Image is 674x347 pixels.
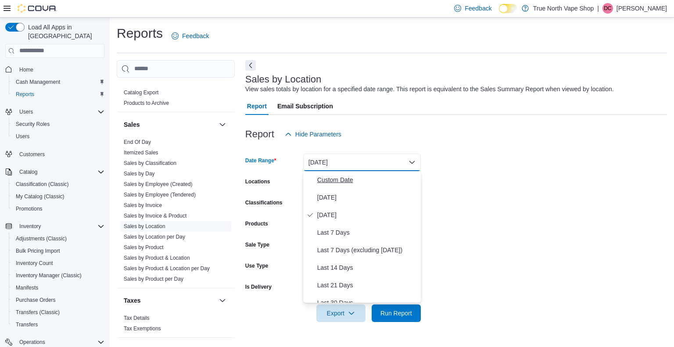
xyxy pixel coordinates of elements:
span: Transfers (Classic) [16,309,60,316]
button: Run Report [372,304,421,322]
button: Home [2,63,108,76]
span: Feedback [465,4,491,13]
button: Reports [9,88,108,100]
span: Feedback [182,32,209,40]
span: Security Roles [12,119,104,129]
div: Products [117,87,235,112]
a: Inventory Manager (Classic) [12,270,85,281]
span: Classification (Classic) [12,179,104,190]
button: Taxes [217,295,228,306]
span: Last 21 Days [317,280,417,290]
span: Report [247,97,267,115]
button: Classification (Classic) [9,178,108,190]
button: Transfers [9,318,108,331]
a: Sales by Product per Day [124,276,183,282]
button: Inventory Manager (Classic) [9,269,108,282]
a: Bulk Pricing Import [12,246,64,256]
button: Next [245,60,256,71]
span: Tax Details [124,315,150,322]
span: Itemized Sales [124,149,158,156]
span: Last 7 Days [317,227,417,238]
span: Email Subscription [277,97,333,115]
span: Sales by Classification [124,160,176,167]
span: Tax Exemptions [124,325,161,332]
label: Use Type [245,262,268,269]
span: Purchase Orders [12,295,104,305]
span: Promotions [12,204,104,214]
button: Purchase Orders [9,294,108,306]
a: Sales by Invoice & Product [124,213,186,219]
span: Cash Management [16,79,60,86]
button: Manifests [9,282,108,294]
span: Sales by Product & Location per Day [124,265,210,272]
a: Sales by Location [124,223,165,229]
span: Custom Date [317,175,417,185]
label: Is Delivery [245,283,272,290]
button: Sales [124,120,215,129]
span: Run Report [380,309,412,318]
button: Promotions [9,203,108,215]
span: Users [19,108,33,115]
span: Transfers (Classic) [12,307,104,318]
span: Users [16,107,104,117]
span: Home [16,64,104,75]
span: Inventory Count [12,258,104,268]
span: Home [19,66,33,73]
button: Export [316,304,366,322]
span: Users [12,131,104,142]
button: Products [217,70,228,80]
span: Cash Management [12,77,104,87]
a: Cash Management [12,77,64,87]
span: Last 7 Days (excluding [DATE]) [317,245,417,255]
a: Users [12,131,33,142]
button: Transfers (Classic) [9,306,108,318]
a: Transfers (Classic) [12,307,63,318]
span: Hide Parameters [295,130,341,139]
span: Transfers [12,319,104,330]
span: Sales by Product [124,244,164,251]
span: Sales by Product & Location [124,254,190,261]
span: Operations [19,339,45,346]
p: [PERSON_NAME] [617,3,667,14]
a: Home [16,64,37,75]
button: Inventory [2,220,108,233]
span: Customers [16,149,104,160]
span: Inventory [16,221,104,232]
span: Reports [16,91,34,98]
button: Hide Parameters [281,125,345,143]
a: Inventory Count [12,258,57,268]
a: Classification (Classic) [12,179,72,190]
span: Last 14 Days [317,262,417,273]
p: | [597,3,599,14]
span: Inventory Manager (Classic) [16,272,82,279]
a: Sales by Classification [124,160,176,166]
div: Taxes [117,313,235,337]
a: Purchase Orders [12,295,59,305]
button: Bulk Pricing Import [9,245,108,257]
span: Products to Archive [124,100,169,107]
span: My Catalog (Classic) [16,193,65,200]
h3: Report [245,129,274,140]
span: Catalog [19,168,37,175]
a: Promotions [12,204,46,214]
button: Users [9,130,108,143]
a: End Of Day [124,139,151,145]
span: Sales by Day [124,170,155,177]
span: Manifests [16,284,38,291]
h3: Sales [124,120,140,129]
span: Sales by Employee (Created) [124,181,193,188]
a: Sales by Employee (Created) [124,181,193,187]
div: Dave Coleman [602,3,613,14]
span: Transfers [16,321,38,328]
span: [DATE] [317,192,417,203]
label: Locations [245,178,270,185]
a: Adjustments (Classic) [12,233,70,244]
a: Sales by Employee (Tendered) [124,192,196,198]
button: My Catalog (Classic) [9,190,108,203]
a: Sales by Product [124,244,164,250]
span: Last 30 Days [317,297,417,308]
a: Sales by Location per Day [124,234,185,240]
a: My Catalog (Classic) [12,191,68,202]
button: Sales [217,119,228,130]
